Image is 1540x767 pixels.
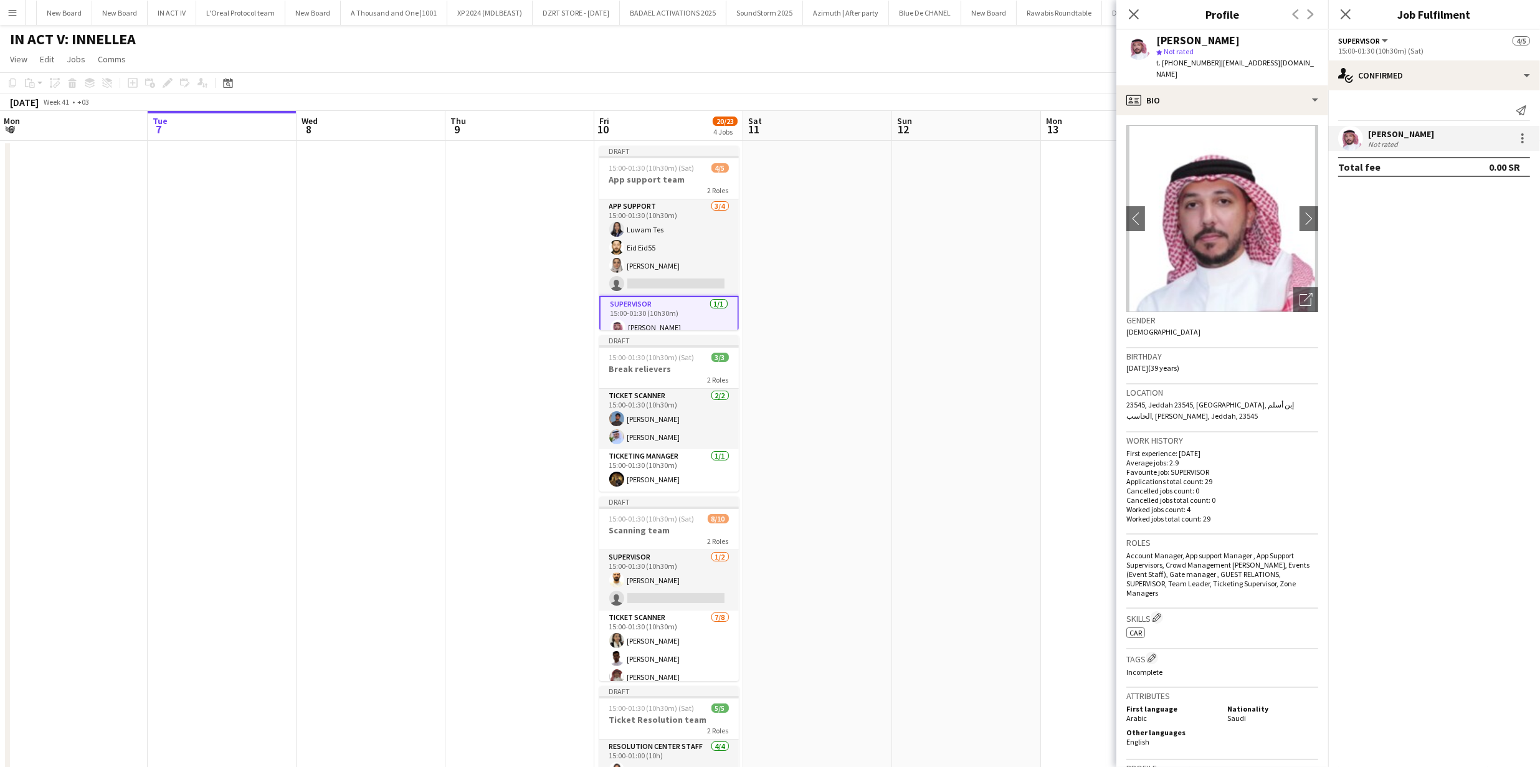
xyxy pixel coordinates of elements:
[300,122,318,136] span: 8
[1126,449,1318,458] p: First experience: [DATE]
[1156,58,1314,79] span: | [EMAIL_ADDRESS][DOMAIN_NAME]
[1126,713,1147,723] span: Arabic
[1129,628,1142,637] span: Car
[1126,495,1318,505] p: Cancelled jobs total count: 0
[1116,6,1328,22] h3: Profile
[1338,36,1380,45] span: SUPERVISOR
[713,127,737,136] div: 4 Jobs
[1126,486,1318,495] p: Cancelled jobs count: 0
[1126,387,1318,398] h3: Location
[10,96,39,108] div: [DATE]
[599,146,739,330] app-job-card: Draft15:00-01:30 (10h30m) (Sat)4/5App support team2 RolesApp support3/415:00-01:30 (10h30m)Luwam ...
[1126,400,1294,421] span: 23545, Jeddah 23545, [GEOGRAPHIC_DATA], إبن أسلم الحاسب, [PERSON_NAME], Jeddah, 23545
[599,550,739,611] app-card-role: SUPERVISOR1/215:00-01:30 (10h30m)[PERSON_NAME]
[803,1,889,25] button: Azimuth | After party
[1126,315,1318,326] h3: Gender
[599,174,739,185] h3: App support team
[599,497,739,507] div: Draft
[599,389,739,449] app-card-role: Ticket Scanner2/215:00-01:30 (10h30m)[PERSON_NAME][PERSON_NAME]
[1368,140,1400,149] div: Not rated
[599,335,739,492] div: Draft15:00-01:30 (10h30m) (Sat)3/3Break relievers2 RolesTicket Scanner2/215:00-01:30 (10h30m)[PER...
[1156,58,1221,67] span: t. [PHONE_NUMBER]
[1126,363,1179,373] span: [DATE] (39 years)
[1126,477,1318,486] p: Applications total count: 29
[1126,458,1318,467] p: Average jobs: 2.9
[1126,611,1318,624] h3: Skills
[1156,35,1240,46] div: [PERSON_NAME]
[196,1,285,25] button: L'Oreal Protocol team
[711,163,729,173] span: 4/5
[597,122,609,136] span: 10
[1126,704,1217,713] h5: First language
[1338,46,1530,55] div: 15:00-01:30 (10h30m) (Sat)
[1126,537,1318,548] h3: Roles
[77,97,89,107] div: +03
[1126,327,1200,336] span: [DEMOGRAPHIC_DATA]
[10,54,27,65] span: View
[1293,287,1318,312] div: Open photos pop-in
[599,497,739,681] app-job-card: Draft15:00-01:30 (10h30m) (Sat)8/10Scanning team2 RolesSUPERVISOR1/215:00-01:30 (10h30m)[PERSON_N...
[302,115,318,126] span: Wed
[713,117,738,126] span: 20/23
[599,115,609,126] span: Fri
[746,122,762,136] span: 11
[1227,704,1318,713] h5: Nationality
[609,514,695,523] span: 15:00-01:30 (10h30m) (Sat)
[1126,467,1318,477] p: Favourite job: SUPERVISOR
[748,115,762,126] span: Sat
[1164,47,1194,56] span: Not rated
[620,1,726,25] button: BADAEL ACTIVATIONS 2025
[897,115,912,126] span: Sun
[40,54,54,65] span: Edit
[67,54,85,65] span: Jobs
[711,703,729,713] span: 5/5
[148,1,196,25] button: IN ACT IV
[1046,115,1062,126] span: Mon
[98,54,126,65] span: Comms
[889,1,961,25] button: Blue De CHANEL
[2,122,20,136] span: 6
[1044,122,1062,136] span: 13
[599,335,739,345] div: Draft
[35,51,59,67] a: Edit
[41,97,72,107] span: Week 41
[599,449,739,492] app-card-role: Ticketing Manager1/115:00-01:30 (10h30m)[PERSON_NAME]
[1126,737,1149,746] span: English
[1126,125,1318,312] img: Crew avatar or photo
[609,353,695,362] span: 15:00-01:30 (10h30m) (Sat)
[533,1,620,25] button: DZRT STORE - [DATE]
[1126,652,1318,665] h3: Tags
[1368,128,1434,140] div: [PERSON_NAME]
[341,1,447,25] button: A Thousand and One |1001
[1126,514,1318,523] p: Worked jobs total count: 29
[1126,435,1318,446] h3: Work history
[1102,1,1220,25] button: DZRT | Jeddah store promoters
[151,122,168,136] span: 7
[1513,36,1530,45] span: 4/5
[1328,60,1540,90] div: Confirmed
[153,115,168,126] span: Tue
[1338,36,1390,45] button: SUPERVISOR
[1116,85,1328,115] div: Bio
[4,115,20,126] span: Mon
[449,122,466,136] span: 9
[708,726,729,735] span: 2 Roles
[599,296,739,341] app-card-role: SUPERVISOR1/115:00-01:30 (10h30m)[PERSON_NAME]
[450,115,466,126] span: Thu
[285,1,341,25] button: New Board
[1126,728,1217,737] h5: Other languages
[62,51,90,67] a: Jobs
[726,1,803,25] button: SoundStorm 2025
[599,714,739,725] h3: Ticket Resolution team
[10,30,136,49] h1: IN ACT V: INNELLEA
[708,514,729,523] span: 8/10
[961,1,1017,25] button: New Board
[599,525,739,536] h3: Scanning team
[1126,551,1309,598] span: Account Manager, App support Manager , App Support Supervisors, Crowd Management [PERSON_NAME], E...
[609,163,695,173] span: 15:00-01:30 (10h30m) (Sat)
[1126,351,1318,362] h3: Birthday
[708,375,729,384] span: 2 Roles
[5,51,32,67] a: View
[609,703,695,713] span: 15:00-01:30 (10h30m) (Sat)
